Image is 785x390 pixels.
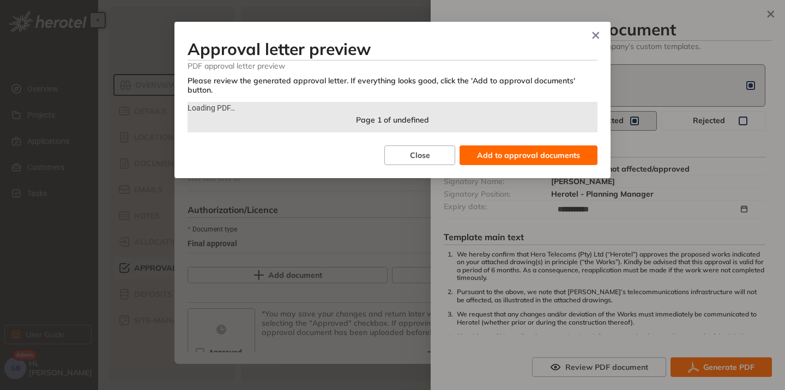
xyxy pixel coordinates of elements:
[384,145,455,165] button: Close
[188,60,597,71] span: PDF approval letter preview
[581,22,611,51] button: Close
[410,149,430,161] span: Close
[460,145,597,165] button: Add to approval documents
[477,149,580,161] span: Add to approval documents
[188,102,597,114] div: Loading PDF…
[188,39,597,59] h3: Approval letter preview
[188,76,597,95] div: Please review the generated approval letter. If everything looks good, click the 'Add to approval...
[356,115,429,125] span: Page 1 of undefined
